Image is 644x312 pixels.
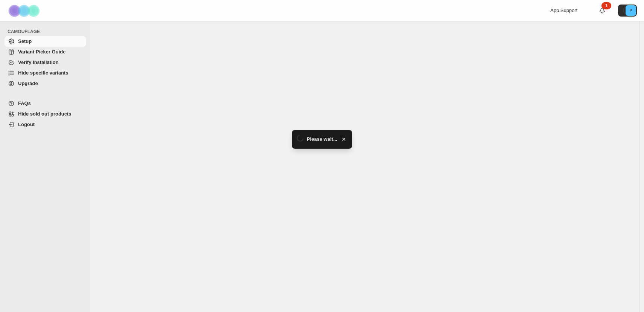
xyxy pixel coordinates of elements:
[5,98,86,109] a: FAQs
[18,70,68,76] span: Hide specific variants
[8,29,87,35] span: CAMOUFLAGE
[598,7,606,14] a: 1
[5,109,86,119] a: Hide sold out products
[550,8,577,13] span: App Support
[307,135,337,143] span: Please wait...
[5,57,86,68] a: Verify Installation
[18,122,35,127] span: Logout
[18,81,38,86] span: Upgrade
[18,100,31,106] span: FAQs
[5,68,86,78] a: Hide specific variants
[18,49,65,55] span: Variant Picker Guide
[5,119,86,130] a: Logout
[618,5,637,17] button: Avatar with initials P
[5,36,86,47] a: Setup
[5,47,86,57] a: Variant Picker Guide
[626,5,636,16] span: Avatar with initials P
[629,8,632,13] text: P
[18,59,59,65] span: Verify Installation
[6,0,44,21] img: Camouflage
[601,2,611,9] div: 1
[18,38,32,44] span: Setup
[18,111,71,117] span: Hide sold out products
[5,78,86,89] a: Upgrade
